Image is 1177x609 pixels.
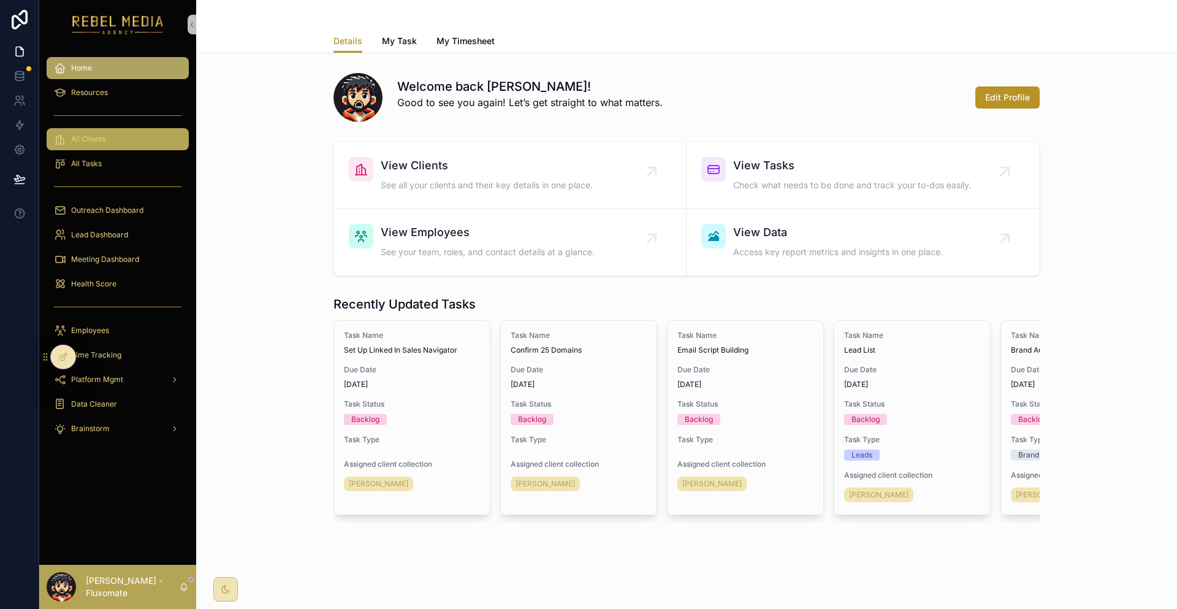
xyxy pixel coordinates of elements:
[397,78,663,95] h1: Welcome back [PERSON_NAME]!
[86,575,179,599] p: [PERSON_NAME] - Fluxomate
[682,479,742,489] span: [PERSON_NAME]
[333,296,476,313] h1: Recently Updated Tasks
[1011,488,1080,502] a: [PERSON_NAME]
[844,435,980,445] span: Task Type
[71,326,109,335] span: Employees
[39,49,196,454] div: scrollable content
[381,246,595,258] span: See your team, roles, and contact details at a glance.
[344,345,480,355] span: Set Up Linked In Sales Navigator
[500,320,657,515] a: Task NameConfirm 25 DomainsDue Date[DATE]Task StatusBacklogTask TypeAssigned client collection[PE...
[511,365,647,375] span: Due Date
[47,344,189,366] a: Time Tracking
[511,345,647,355] span: Confirm 25 Domains
[1011,365,1147,375] span: Due Date
[844,331,980,340] span: Task Name
[351,414,379,425] div: Backlog
[985,91,1030,104] span: Edit Profile
[667,320,824,515] a: Task NameEmail Script BuildingDue Date[DATE]Task StatusBacklogTask TypeAssigned client collection...
[677,380,813,389] span: [DATE]
[436,30,495,55] a: My Timesheet
[47,248,189,270] a: Meeting Dashboard
[733,246,943,258] span: Access key report metrics and insights in one place.
[344,331,480,340] span: Task Name
[844,345,980,355] span: Lead List
[382,30,417,55] a: My Task
[516,479,575,489] span: [PERSON_NAME]
[436,35,495,47] span: My Timesheet
[47,57,189,79] a: Home
[381,224,595,241] span: View Employees
[47,224,189,246] a: Lead Dashboard
[71,255,139,264] span: Meeting Dashboard
[71,134,105,144] span: All Clients
[1000,320,1157,515] a: Task NameBrand AuditDue Date[DATE]Task StatusBacklogTask TypeBrand AuditAssigned client collectio...
[849,490,908,500] span: [PERSON_NAME]
[47,82,189,104] a: Resources
[344,459,480,469] span: Assigned client collection
[511,399,647,409] span: Task Status
[344,435,480,445] span: Task Type
[687,142,1039,209] a: View TasksCheck what needs to be done and track your to-dos easily.
[333,35,362,47] span: Details
[1011,380,1147,389] span: [DATE]
[677,365,813,375] span: Due Date
[677,477,747,491] a: [PERSON_NAME]
[1018,450,1059,461] div: Brand Audit
[71,88,108,98] span: Resources
[733,157,971,174] span: View Tasks
[47,320,189,342] a: Employees
[47,273,189,295] a: Health Score
[685,414,713,425] div: Backlog
[344,380,480,389] span: [DATE]
[72,15,164,34] img: App logo
[687,209,1039,275] a: View DataAccess key report metrics and insights in one place.
[677,331,813,340] span: Task Name
[71,279,116,289] span: Health Score
[344,365,480,375] span: Due Date
[677,435,813,445] span: Task Type
[71,159,102,169] span: All Tasks
[382,35,417,47] span: My Task
[511,435,647,445] span: Task Type
[333,30,362,53] a: Details
[344,477,413,491] a: [PERSON_NAME]
[851,414,880,425] div: Backlog
[1011,435,1147,445] span: Task Type
[844,365,980,375] span: Due Date
[1011,470,1147,480] span: Assigned client collection
[511,477,580,491] a: [PERSON_NAME]
[975,86,1040,109] button: Edit Profile
[844,470,980,480] span: Assigned client collection
[677,399,813,409] span: Task Status
[71,350,121,360] span: Time Tracking
[344,399,480,409] span: Task Status
[71,375,123,385] span: Platform Mgmt
[511,459,647,469] span: Assigned client collection
[71,399,117,409] span: Data Cleaner
[1016,490,1075,500] span: [PERSON_NAME]
[677,459,813,469] span: Assigned client collection
[71,63,92,73] span: Home
[733,224,943,241] span: View Data
[334,142,687,209] a: View ClientsSee all your clients and their key details in one place.
[381,157,593,174] span: View Clients
[47,369,189,391] a: Platform Mgmt
[733,179,971,191] span: Check what needs to be done and track your to-dos easily.
[47,128,189,150] a: All Clients
[844,488,913,502] a: [PERSON_NAME]
[851,450,872,461] div: Leads
[334,209,687,275] a: View EmployeesSee your team, roles, and contact details at a glance.
[511,380,647,389] span: [DATE]
[844,399,980,409] span: Task Status
[844,380,980,389] span: [DATE]
[397,95,663,110] p: Good to see you again! Let’s get straight to what matters.
[47,199,189,221] a: Outreach Dashboard
[71,205,143,215] span: Outreach Dashboard
[71,230,128,240] span: Lead Dashboard
[518,414,546,425] div: Backlog
[381,179,593,191] span: See all your clients and their key details in one place.
[1018,414,1046,425] div: Backlog
[1011,399,1147,409] span: Task Status
[1011,345,1147,355] span: Brand Audit
[349,479,408,489] span: [PERSON_NAME]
